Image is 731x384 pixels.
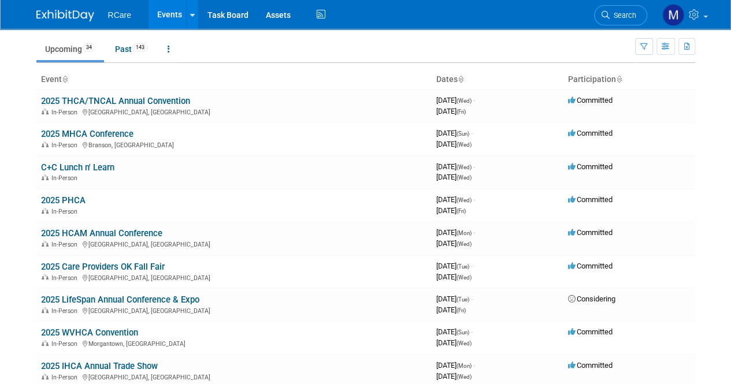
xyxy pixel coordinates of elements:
[457,141,472,148] span: (Wed)
[436,228,475,237] span: [DATE]
[594,5,647,25] a: Search
[42,109,49,114] img: In-Person Event
[41,162,114,173] a: C+C Lunch n' Learn
[42,340,49,346] img: In-Person Event
[42,141,49,147] img: In-Person Event
[51,340,81,348] span: In-Person
[41,228,162,238] a: 2025 HCAM Annual Conference
[473,162,475,171] span: -
[457,307,466,314] span: (Fri)
[41,107,427,116] div: [GEOGRAPHIC_DATA], [GEOGRAPHIC_DATA]
[457,208,466,214] span: (Fri)
[457,109,466,115] span: (Fri)
[457,329,469,335] span: (Sun)
[471,327,473,336] span: -
[473,96,475,105] span: -
[51,241,81,248] span: In-Person
[471,262,473,270] span: -
[436,338,472,347] span: [DATE]
[41,195,86,206] a: 2025 PHCA
[41,140,427,149] div: Branson, [GEOGRAPHIC_DATA]
[436,372,472,381] span: [DATE]
[436,96,475,105] span: [DATE]
[563,70,695,90] th: Participation
[568,361,613,370] span: Committed
[458,74,463,84] a: Sort by Start Date
[568,228,613,237] span: Committed
[36,70,432,90] th: Event
[41,239,427,248] div: [GEOGRAPHIC_DATA], [GEOGRAPHIC_DATA]
[568,96,613,105] span: Committed
[436,195,475,204] span: [DATE]
[568,195,613,204] span: Committed
[51,274,81,282] span: In-Person
[41,338,427,348] div: Morgantown, [GEOGRAPHIC_DATA]
[41,361,158,371] a: 2025 IHCA Annual Trade Show
[42,241,49,247] img: In-Person Event
[568,129,613,137] span: Committed
[457,263,469,270] span: (Tue)
[616,74,622,84] a: Sort by Participation Type
[51,307,81,315] span: In-Person
[457,374,472,380] span: (Wed)
[457,230,472,236] span: (Mon)
[568,294,615,303] span: Considering
[51,109,81,116] span: In-Person
[132,43,148,52] span: 143
[457,363,472,369] span: (Mon)
[436,107,466,115] span: [DATE]
[436,262,473,270] span: [DATE]
[457,241,472,247] span: (Wed)
[457,164,472,170] span: (Wed)
[457,197,472,203] span: (Wed)
[662,4,684,26] img: Mila Vasquez
[457,340,472,346] span: (Wed)
[471,129,473,137] span: -
[436,206,466,215] span: [DATE]
[610,11,636,20] span: Search
[436,294,473,303] span: [DATE]
[42,208,49,214] img: In-Person Event
[457,274,472,281] span: (Wed)
[436,173,472,181] span: [DATE]
[51,174,81,182] span: In-Person
[436,361,475,370] span: [DATE]
[568,327,613,336] span: Committed
[473,228,475,237] span: -
[51,141,81,149] span: In-Person
[436,162,475,171] span: [DATE]
[42,274,49,280] img: In-Person Event
[41,327,138,338] a: 2025 WVHCA Convention
[436,305,466,314] span: [DATE]
[436,140,472,148] span: [DATE]
[568,162,613,171] span: Committed
[51,374,81,381] span: In-Person
[83,43,95,52] span: 34
[108,10,131,20] span: RCare
[471,294,473,303] span: -
[36,10,94,21] img: ExhibitDay
[457,296,469,303] span: (Tue)
[42,374,49,379] img: In-Person Event
[42,307,49,313] img: In-Person Event
[436,129,473,137] span: [DATE]
[436,327,473,336] span: [DATE]
[41,262,165,272] a: 2025 Care Providers OK Fall Fair
[41,294,199,305] a: 2025 LifeSpan Annual Conference & Expo
[457,174,472,181] span: (Wed)
[42,174,49,180] img: In-Person Event
[436,239,472,248] span: [DATE]
[473,195,475,204] span: -
[457,131,469,137] span: (Sun)
[51,208,81,215] span: In-Person
[473,361,475,370] span: -
[41,305,427,315] div: [GEOGRAPHIC_DATA], [GEOGRAPHIC_DATA]
[41,372,427,381] div: [GEOGRAPHIC_DATA], [GEOGRAPHIC_DATA]
[41,273,427,282] div: [GEOGRAPHIC_DATA], [GEOGRAPHIC_DATA]
[432,70,563,90] th: Dates
[106,38,157,60] a: Past143
[568,262,613,270] span: Committed
[436,273,472,281] span: [DATE]
[457,98,472,104] span: (Wed)
[41,129,133,139] a: 2025 MHCA Conference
